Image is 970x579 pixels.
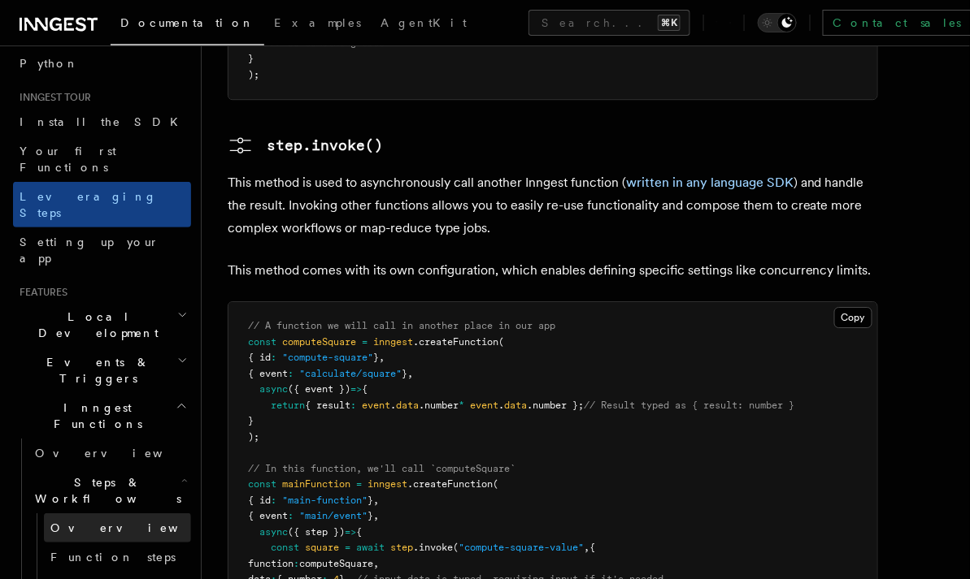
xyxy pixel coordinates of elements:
a: Leveraging Steps [13,182,191,227]
span: function [248,558,294,569]
a: Examples [264,5,371,44]
span: // Do something else [271,37,385,49]
span: ); [248,431,259,443]
span: Inngest Functions [13,400,176,432]
span: . [390,400,396,411]
span: async [259,526,288,538]
span: { event [248,368,288,379]
span: data [504,400,527,411]
button: Local Development [13,302,191,348]
span: { [362,383,368,395]
span: } [373,352,379,363]
span: } [248,415,254,426]
span: : [271,495,276,506]
span: async [259,383,288,395]
span: : [294,558,299,569]
pre: step.invoke() [267,134,383,157]
span: = [362,336,368,348]
span: .number }; [527,400,584,411]
span: const [271,542,299,553]
p: This method comes with its own configuration, which enables defining specific settings like concu... [228,259,878,282]
span: ({ event }) [288,383,350,395]
a: AgentKit [371,5,476,44]
span: : [288,368,294,379]
span: } [368,510,373,521]
span: Local Development [13,309,177,341]
span: Inngest tour [13,91,91,104]
span: { id [248,352,271,363]
span: : [288,510,294,521]
a: Overview [44,513,191,542]
span: const [248,478,276,490]
a: written in any language SDK [626,175,794,190]
span: = [345,542,350,553]
a: Overview [28,439,191,468]
button: Search...⌘K [528,10,690,36]
span: .number [419,400,459,411]
span: await [356,542,385,553]
span: { [589,542,595,553]
span: , [584,542,589,553]
span: , [373,558,379,569]
span: .invoke [413,542,453,553]
span: .createFunction [407,478,493,490]
span: { result [305,400,350,411]
span: event [362,400,390,411]
span: square [305,542,339,553]
span: Your first Functions [20,145,116,174]
kbd: ⌘K [658,15,681,31]
span: Function steps [50,551,176,564]
span: Overview [50,521,218,534]
span: Overview [35,447,202,460]
span: } [402,368,407,379]
span: ( [498,336,504,348]
span: const [248,336,276,348]
span: // A function we will call in another place in our app [248,320,555,331]
span: , [373,495,379,506]
span: // Result typed as { result: number } [584,400,794,411]
span: ); [248,69,259,80]
button: Toggle dark mode [758,13,797,32]
span: Documentation [120,16,254,29]
span: // In this function, we'll call `computeSquare` [248,463,515,474]
span: { event [248,510,288,521]
span: Features [13,286,67,299]
span: Examples [274,16,361,29]
span: Events & Triggers [13,354,177,387]
span: Leveraging Steps [20,190,157,219]
a: Install the SDK [13,107,191,136]
span: data [396,400,419,411]
span: { id [248,495,271,506]
span: "compute-square-value" [459,542,584,553]
span: } [248,53,254,64]
a: step.invoke() [228,132,383,158]
span: computeSquare [299,558,373,569]
span: event [470,400,498,411]
span: , [373,510,379,521]
span: : [350,400,356,411]
span: ( [493,478,498,490]
span: return [271,400,305,411]
span: inngest [368,478,407,490]
span: AgentKit [381,16,467,29]
a: Your first Functions [13,136,191,182]
button: Events & Triggers [13,348,191,393]
span: "compute-square" [282,352,373,363]
span: => [350,383,362,395]
span: inngest [373,336,413,348]
button: Copy [834,307,872,328]
a: Setting up your app [13,227,191,273]
button: Steps & Workflows [28,468,191,513]
a: Python [13,49,191,78]
span: Python [20,57,79,70]
a: Documentation [111,5,264,45]
span: : [271,352,276,363]
span: Setting up your app [20,235,159,265]
span: mainFunction [282,478,350,490]
span: ({ step }) [288,526,345,538]
span: step [390,542,413,553]
span: .createFunction [413,336,498,348]
a: Function steps [44,542,191,572]
span: } [368,495,373,506]
span: Install the SDK [20,115,188,128]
